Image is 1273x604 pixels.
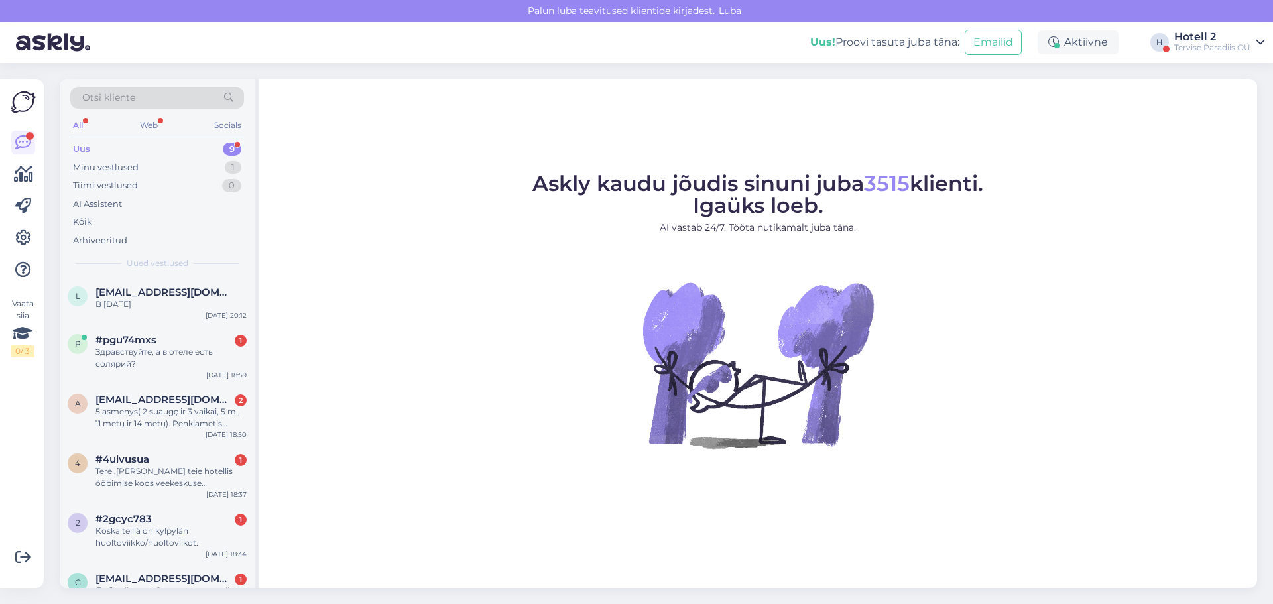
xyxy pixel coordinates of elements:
[532,221,983,235] p: AI vastab 24/7. Tööta nutikamalt juba täna.
[235,454,247,466] div: 1
[95,346,247,370] div: Здравствуйте, а в отеле есть солярий?
[75,398,81,408] span: a
[235,574,247,585] div: 1
[127,257,188,269] span: Uued vestlused
[137,117,160,134] div: Web
[222,179,241,192] div: 0
[76,291,80,301] span: l
[75,458,80,468] span: 4
[76,518,80,528] span: 2
[206,310,247,320] div: [DATE] 20:12
[11,90,36,115] img: Askly Logo
[95,334,156,346] span: #pgu74mxs
[206,489,247,499] div: [DATE] 18:37
[75,339,81,349] span: p
[1150,33,1169,52] div: H
[638,245,877,484] img: No Chat active
[235,335,247,347] div: 1
[95,573,233,585] span: goldiepuma@inbox.lv
[532,170,983,218] span: Askly kaudu jõudis sinuni juba klienti. Igaüks loeb.
[95,465,247,489] div: Tere ,[PERSON_NAME] teie hotellis ööbimise koos veekeskuse külastusega ,kas [PERSON_NAME] [PERSON...
[235,394,247,406] div: 2
[70,117,86,134] div: All
[810,36,835,48] b: Uus!
[11,345,34,357] div: 0 / 3
[1174,32,1265,53] a: Hotell 2Tervise Paradiis OÜ
[82,91,135,105] span: Otsi kliente
[206,370,247,380] div: [DATE] 18:59
[73,234,127,247] div: Arhiveeritud
[864,170,910,196] span: 3515
[75,577,81,587] span: g
[95,453,149,465] span: #4ulvusua
[73,198,122,211] div: AI Assistent
[225,161,241,174] div: 1
[810,34,959,50] div: Proovi tasuta juba täna:
[1174,32,1250,42] div: Hotell 2
[95,513,152,525] span: #2gcyc783
[73,215,92,229] div: Kõik
[965,30,1022,55] button: Emailid
[206,430,247,440] div: [DATE] 18:50
[11,298,34,357] div: Vaata siia
[206,549,247,559] div: [DATE] 18:34
[1174,42,1250,53] div: Tervise Paradiis OÜ
[223,143,241,156] div: 9
[95,525,247,549] div: Koska teillä on kylpylän huoltoviikko/huoltoviikot.
[73,143,90,156] div: Uus
[73,179,138,192] div: Tiimi vestlused
[95,406,247,430] div: 5 asmenys( 2 suaugę ir 3 vaikai, 5 m., 11 metų ir 14 metų). Penkiametis miega kartu su tėvais
[715,5,745,17] span: Luba
[1038,30,1119,54] div: Aktiivne
[95,394,233,406] span: alma.kelevisiene@gmail.com
[235,514,247,526] div: 1
[73,161,139,174] div: Minu vestlused
[212,117,244,134] div: Socials
[95,286,233,298] span: lavrentjevasvetlana@gmail.com
[95,298,247,310] div: В [DATE]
